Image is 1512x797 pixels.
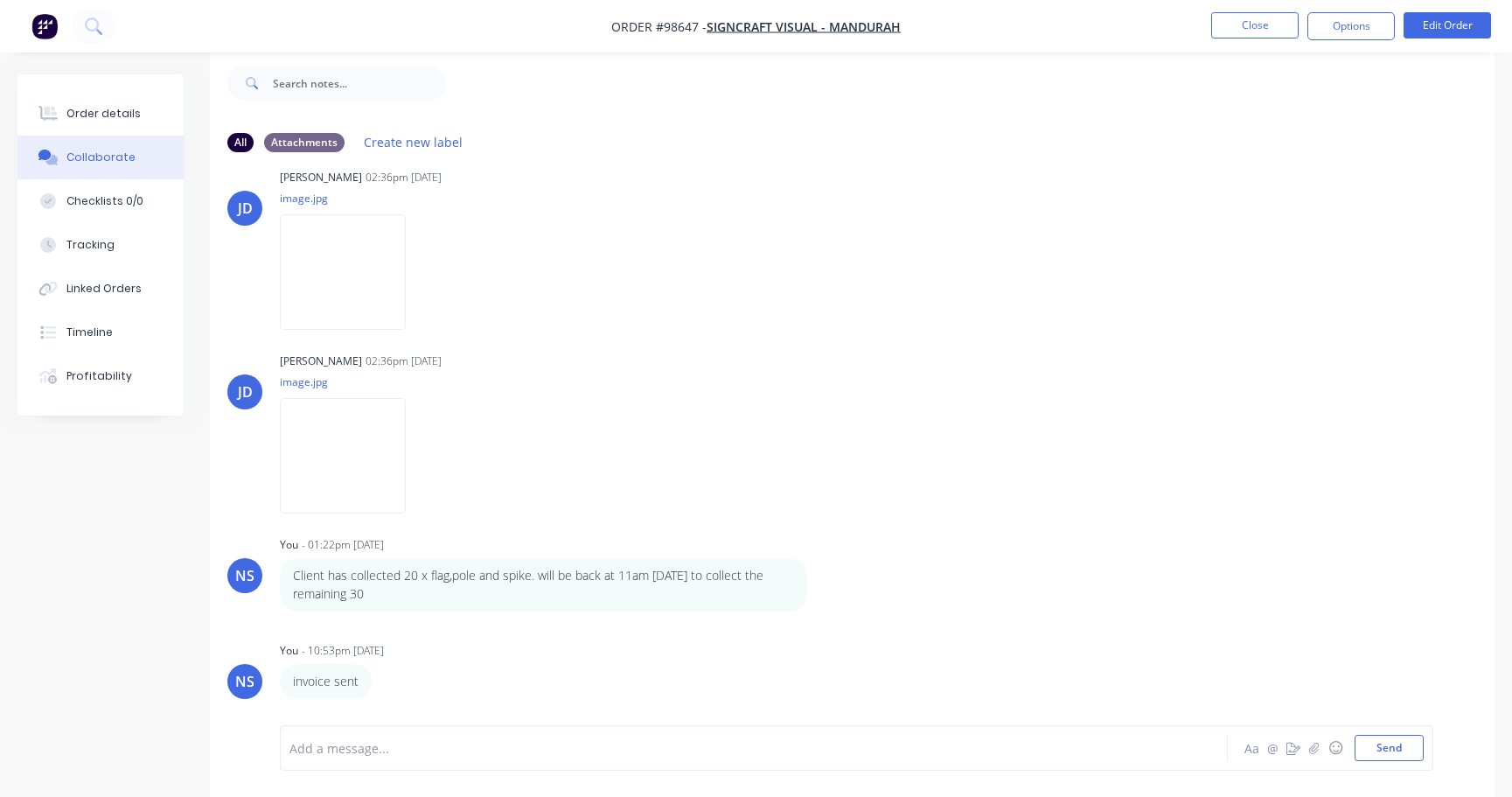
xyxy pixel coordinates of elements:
div: [PERSON_NAME] [280,170,362,185]
a: Signcraft Visual - Mandurah [707,18,901,35]
div: NS [235,671,254,692]
input: Search notes... [273,66,446,101]
div: JD [238,381,253,402]
p: image.jpg [280,191,423,206]
span: Order #98647 - [611,18,707,35]
div: All [227,133,254,152]
div: You [280,537,298,553]
div: Profitability [66,368,132,384]
button: Collaborate [17,136,184,179]
div: 02:36pm [DATE] [366,353,442,369]
img: Factory [31,13,58,39]
div: You [280,643,298,659]
div: Tracking [66,237,115,253]
button: Aa [1241,738,1262,759]
div: NS [235,565,254,586]
div: - 10:53pm [DATE] [302,643,384,659]
div: [PERSON_NAME] [280,353,362,369]
div: Collaborate [66,150,136,165]
button: Edit Order [1404,12,1491,38]
button: Checklists 0/0 [17,179,184,223]
p: image.jpg [280,374,423,389]
button: Close [1211,12,1299,38]
div: Order details [66,106,141,122]
button: Linked Orders [17,267,184,311]
button: @ [1262,738,1283,759]
button: Options [1307,12,1395,40]
div: Attachments [264,133,345,152]
div: - 01:22pm [DATE] [302,537,384,553]
button: Tracking [17,223,184,267]
p: Client has collected 20 x flag,pole and spike. will be back at 11am [DATE] to collect the remaini... [293,567,794,603]
button: Create new label [355,130,472,154]
button: Timeline [17,311,184,354]
div: Linked Orders [66,281,142,297]
button: Order details [17,92,184,136]
button: Profitability [17,354,184,398]
button: Send [1355,735,1424,761]
div: Checklists 0/0 [66,193,143,209]
p: invoice sent [293,673,359,690]
button: ☺ [1325,738,1346,759]
div: Timeline [66,325,113,340]
div: 02:36pm [DATE] [366,170,442,185]
div: JD [238,198,253,219]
